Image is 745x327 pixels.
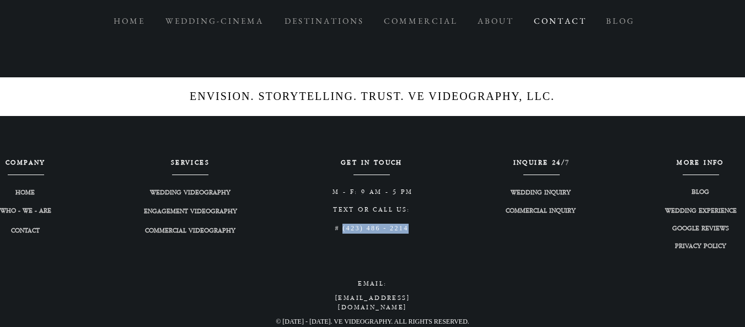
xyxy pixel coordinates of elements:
[122,187,258,199] a: WEDDING VIDEOGRAPHY
[596,11,644,31] a: B L O G
[130,205,251,218] a: ENGAGEMENT VIDEOGRAPHY
[273,11,373,31] a: D E S T I N A T I O N S
[150,188,231,198] span: WEDDING VIDEOGRAPHY
[108,11,149,31] p: H O M E
[672,224,729,234] span: GOOGLE REVIEWS
[378,11,462,31] p: C O M M E R C I A L
[341,159,403,166] span: GET IN TOUCH
[190,90,555,102] span: ENVISION. STORYTELLING. TRUST. VE VIDEOGRAPHY, LLC.
[103,11,644,31] nav: Site
[601,11,639,31] p: B L O G
[279,11,368,31] p: D E S T I N A T I O N S
[11,226,40,236] span: CONTACT
[139,225,242,237] a: COMMERCIAL VIDEOGRAPHY
[333,206,410,213] span: TEXT OR CALL US:
[506,207,576,216] span: COMMERCIAL INQUIRY
[373,11,467,31] a: C O M M E R C I A L
[171,159,210,166] span: SERVICES
[160,11,267,31] p: W E D D I N G - C I N E M A
[333,188,412,196] span: M - F: 9 AM - 5 PM
[6,159,46,166] span: COMPANY
[276,318,469,325] span: © [DATE] - [DATE]. VE VIDEOGRAPHY. ALL RIGHTS RESERVED.
[513,159,570,166] span: INQUIRE 24/7
[335,224,408,232] span: # (423) 486 - 2214
[494,205,588,217] a: COMMERCIAL INQUIRY
[103,11,154,31] a: H O M E
[668,186,733,198] a: BLOG
[472,11,518,31] p: A B O U T
[144,207,237,217] span: ENGAGEMENT VIDEOGRAPHY
[335,294,410,311] a: [EMAIL_ADDRESS][DOMAIN_NAME]
[692,188,709,197] span: BLOG
[677,159,724,166] span: MORE INFO
[502,187,580,199] a: WEDDING INQUIRY
[675,242,726,251] span: PRIVACY POLICY
[511,188,571,198] span: WEDDING INQUIRY
[467,11,523,31] a: A B O U T
[523,11,596,31] a: C O N T A C T
[15,188,35,198] span: HOME
[154,11,273,31] a: W E D D I N G - C I N E M A
[145,226,235,236] span: COMMERCIAL VIDEOGRAPHY
[618,279,745,327] iframe: Wix Chat
[665,207,737,216] span: WEDDING EXPERIENCE
[528,11,591,31] p: C O N T A C T
[358,280,387,287] span: EMAIL:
